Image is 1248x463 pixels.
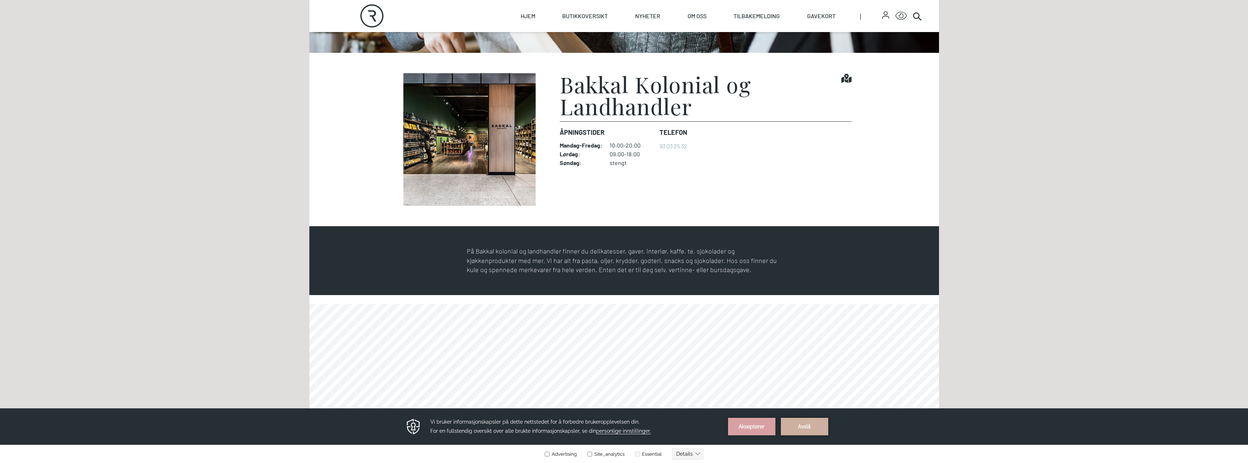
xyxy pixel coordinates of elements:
dt: Mandag - Fredag : [560,142,602,149]
dt: Åpningstider [560,127,654,137]
span: personlige innstillinger. [596,20,651,26]
p: På Bakkal kolonial og landhandler finner du delikatesser, gaver, interiør, kaffe, te, sjokolader ... [467,247,782,275]
details: Attribution [604,160,630,165]
input: site_analytics [587,43,592,48]
button: Aksepterer [728,9,775,27]
a: 93 03 25 32 [660,142,687,149]
input: essential [635,43,640,48]
dd: 10:00-20:00 [610,142,654,149]
label: advertising [544,43,577,48]
h1: Bakkal Kolonial og Landhandler [560,73,841,117]
label: essential [634,43,662,48]
input: advertising [545,43,549,48]
div: © Mappedin [606,161,623,165]
button: Open Accessibility Menu [895,10,907,22]
dt: Telefon [660,127,687,137]
h3: Vi bruker informasjonskapsler på dette nettstedet for å forbedre brukeropplevelsen din. For en fu... [430,9,719,27]
dt: Søndag : [560,159,602,166]
button: Avslå [781,9,828,27]
text: Details [676,43,693,48]
dd: 09:00-18:00 [610,150,654,158]
img: Privacy reminder [406,9,421,27]
dd: stengt [610,159,654,166]
dt: Lørdag : [560,150,602,158]
label: site_analytics [586,43,625,48]
button: Details [672,40,704,51]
